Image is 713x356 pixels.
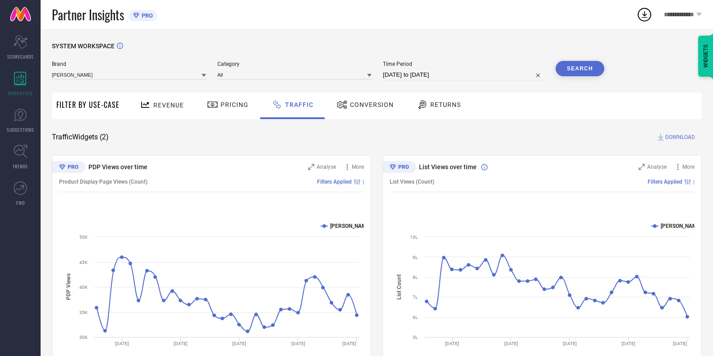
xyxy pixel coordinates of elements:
text: [DATE] [673,341,687,346]
span: | [693,179,695,185]
span: Partner Insights [52,5,124,24]
text: 35K [79,310,88,315]
span: Traffic Widgets ( 2 ) [52,133,109,142]
input: Select time period [383,69,544,80]
span: | [363,179,364,185]
span: Product Display Page Views (Count) [59,179,147,185]
span: Brand [52,61,206,67]
text: 8L [413,275,418,280]
span: List Views over time [419,163,477,171]
button: Search [556,61,604,76]
tspan: List Count [396,274,402,300]
span: SUGGESTIONS [7,126,34,133]
span: Analyse [317,164,336,170]
text: 45K [79,260,88,265]
span: DOWNLOAD [665,133,695,142]
text: [DATE] [445,341,459,346]
span: Analyse [647,164,667,170]
span: PDP Views over time [88,163,147,171]
text: [DATE] [115,341,129,346]
span: More [352,164,364,170]
text: [DATE] [621,341,635,346]
span: SYSTEM WORKSPACE [52,42,115,50]
span: Filters Applied [648,179,682,185]
span: Traffic [285,101,313,108]
div: Open download list [636,6,653,23]
text: [DATE] [563,341,577,346]
span: Filters Applied [317,179,352,185]
span: FWD [16,199,25,206]
span: Pricing [221,101,248,108]
span: SCORECARDS [7,53,34,60]
text: 10L [410,235,418,240]
text: [DATE] [174,341,188,346]
text: 6L [413,315,418,320]
text: 50K [79,235,88,240]
text: [DATE] [504,341,518,346]
text: [DATE] [342,341,356,346]
svg: Zoom [308,164,314,170]
text: [PERSON_NAME] [330,223,371,229]
text: [DATE] [232,341,246,346]
span: Returns [430,101,461,108]
span: Revenue [153,102,184,109]
tspan: PDP Views [65,273,72,300]
text: 40K [79,285,88,290]
span: Conversion [350,101,394,108]
span: Time Period [383,61,544,67]
text: [DATE] [291,341,305,346]
svg: Zoom [639,164,645,170]
div: Premium [52,161,85,175]
text: 5L [413,335,418,340]
span: Filter By Use-Case [56,99,120,110]
span: WORKSPACE [8,90,33,97]
span: List Views (Count) [390,179,434,185]
span: PRO [139,12,153,19]
text: [PERSON_NAME] [661,223,702,229]
text: 7L [413,295,418,300]
text: 9L [413,255,418,260]
span: Category [217,61,372,67]
text: 30K [79,335,88,340]
div: Premium [382,161,416,175]
span: TRENDS [13,163,28,170]
span: More [682,164,695,170]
